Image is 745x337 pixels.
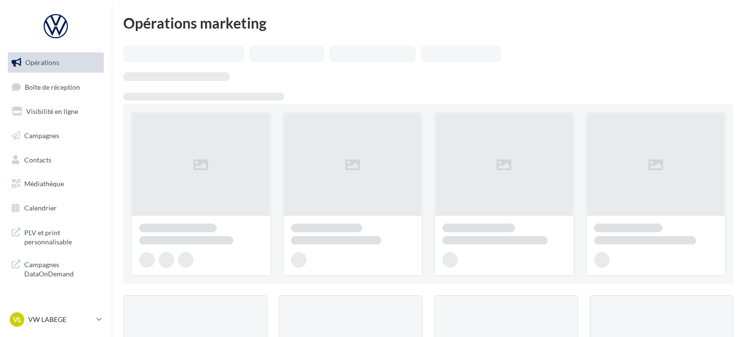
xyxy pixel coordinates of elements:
[24,204,57,212] span: Calendrier
[24,226,100,247] span: PLV et print personnalisable
[6,174,106,194] a: Médiathèque
[123,16,733,30] div: Opérations marketing
[24,131,59,140] span: Campagnes
[25,82,80,91] span: Boîte de réception
[6,126,106,146] a: Campagnes
[6,254,106,283] a: Campagnes DataOnDemand
[6,77,106,97] a: Boîte de réception
[25,58,59,66] span: Opérations
[6,150,106,170] a: Contacts
[13,315,21,324] span: VL
[24,155,51,163] span: Contacts
[8,310,104,329] a: VL VW LABEGE
[26,107,78,115] span: Visibilité en ligne
[6,52,106,73] a: Opérations
[6,198,106,218] a: Calendrier
[28,315,93,324] p: VW LABEGE
[6,101,106,122] a: Visibilité en ligne
[24,179,64,188] span: Médiathèque
[24,258,100,279] span: Campagnes DataOnDemand
[6,222,106,251] a: PLV et print personnalisable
